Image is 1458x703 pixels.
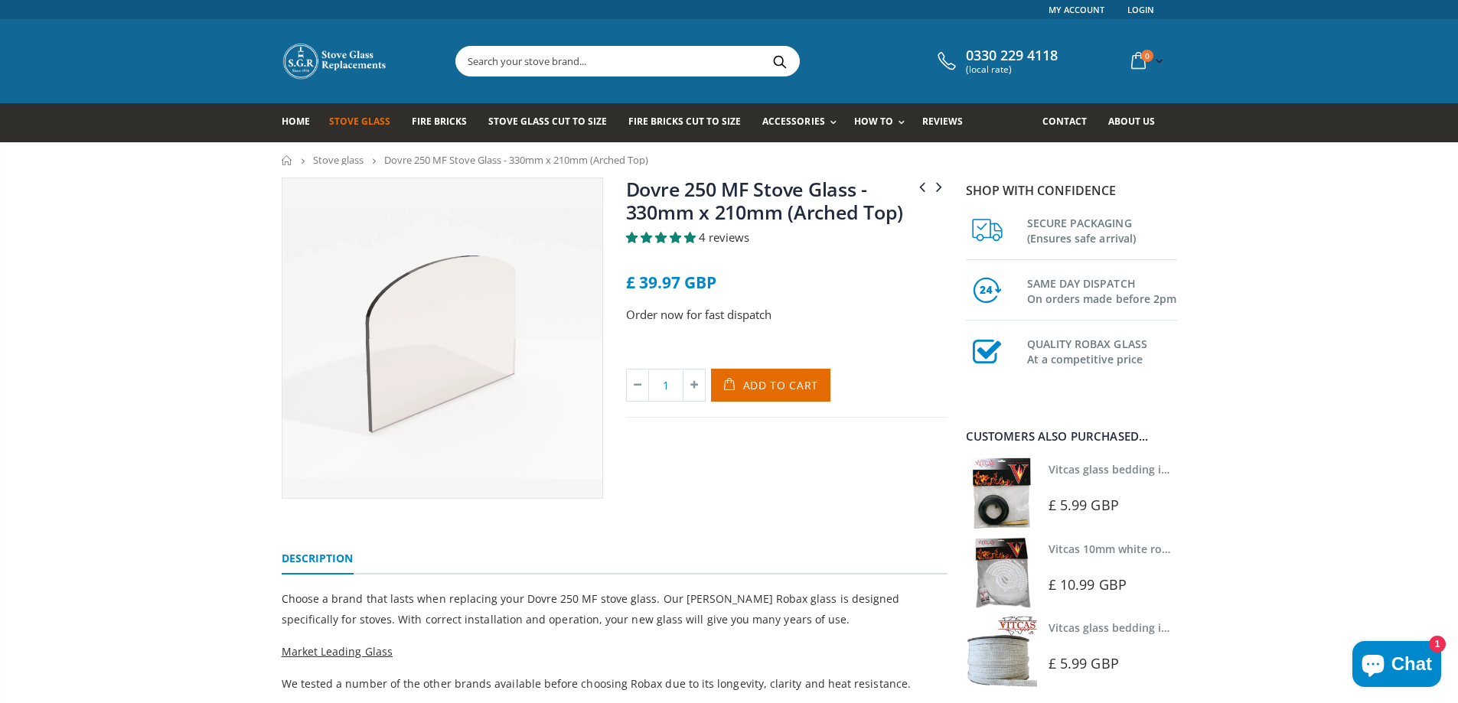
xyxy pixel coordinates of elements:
a: Fire Bricks [412,103,478,142]
input: Search your stove brand... [456,47,970,76]
h3: SAME DAY DISPATCH On orders made before 2pm [1027,273,1177,307]
a: Stove glass [313,153,364,167]
span: Add to Cart [743,378,819,392]
span: Stove Glass [329,115,390,128]
inbox-online-store-chat: Shopify online store chat [1348,641,1446,691]
span: About us [1108,115,1155,128]
a: Stove Glass [329,103,402,142]
img: Vitcas white rope, glue and gloves kit 10mm [966,537,1037,608]
a: About us [1108,103,1166,142]
a: Vitcas glass bedding in tape - 2mm x 15mm x 2 meters (White) [1049,620,1374,635]
span: Stove Glass Cut To Size [488,115,607,128]
span: (local rate) [966,64,1058,75]
a: Contact [1042,103,1098,142]
p: Shop with confidence [966,181,1177,200]
a: Accessories [762,103,843,142]
span: Accessories [762,115,824,128]
img: Vitcas stove glass bedding in tape [966,616,1037,687]
span: £ 39.97 GBP [626,272,716,293]
a: Reviews [922,103,974,142]
span: Dovre 250 MF Stove Glass - 330mm x 210mm (Arched Top) [384,153,648,167]
a: Dovre 250 MF Stove Glass - 330mm x 210mm (Arched Top) [626,176,904,225]
span: Fire Bricks [412,115,467,128]
img: Stove Glass Replacement [282,42,389,80]
a: Home [282,103,321,142]
span: 5.00 stars [626,229,699,245]
span: Home [282,115,310,128]
span: £ 5.99 GBP [1049,654,1119,672]
a: Stove Glass Cut To Size [488,103,618,142]
a: Description [282,544,354,574]
span: Market Leading Glass [282,644,393,659]
a: Vitcas 10mm white rope kit - includes rope seal and glue! [1049,542,1349,556]
button: Add to Cart [711,369,831,402]
img: Vitcas stove glass bedding in tape [966,457,1037,529]
button: Search [763,47,797,76]
span: How To [854,115,893,128]
span: £ 5.99 GBP [1049,496,1119,514]
span: 4 reviews [699,229,749,245]
h3: SECURE PACKAGING (Ensures safe arrival) [1027,213,1177,246]
a: 0 [1125,46,1166,76]
span: Contact [1042,115,1087,128]
span: 0330 229 4118 [966,47,1058,64]
span: Reviews [922,115,963,128]
a: How To [854,103,912,142]
a: Home [282,155,293,165]
span: £ 10.99 GBP [1049,575,1127,594]
span: Choose a brand that lasts when replacing your Dovre 250 MF stove glass. Our [PERSON_NAME] Robax g... [282,591,900,627]
span: We tested a number of the other brands available before choosing Robax due to its longevity, clar... [282,676,911,691]
span: 0 [1141,50,1153,62]
span: Fire Bricks Cut To Size [628,115,741,128]
div: Customers also purchased... [966,431,1177,442]
h3: QUALITY ROBAX GLASS At a competitive price [1027,334,1177,367]
a: Fire Bricks Cut To Size [628,103,752,142]
a: 0330 229 4118 (local rate) [934,47,1058,75]
p: Order now for fast dispatch [626,306,948,324]
a: Vitcas glass bedding in tape - 2mm x 10mm x 2 meters [1049,462,1334,477]
img: smallgradualarchedtopstoveglass_07cb91e0-9911-4d45-acd5-a6a33e569630_800x_crop_center.webp [282,178,602,498]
